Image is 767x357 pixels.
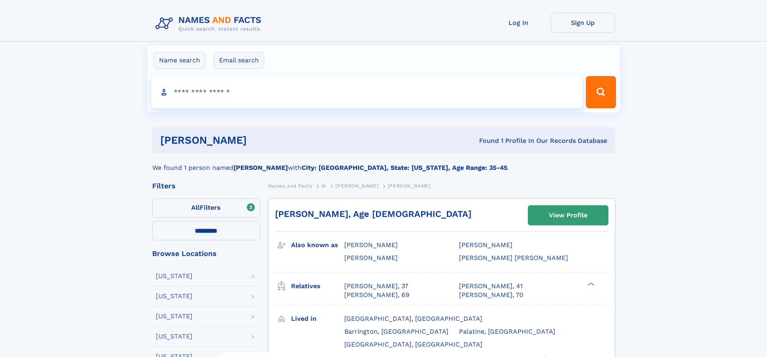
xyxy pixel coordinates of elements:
div: [US_STATE] [156,313,192,320]
span: [PERSON_NAME] [PERSON_NAME] [459,254,568,262]
div: We found 1 person named with . [152,153,615,173]
a: W [321,181,327,191]
span: W [321,183,327,189]
span: [PERSON_NAME] [344,254,398,262]
div: Filters [152,182,260,190]
div: [US_STATE] [156,293,192,299]
div: Found 1 Profile In Our Records Database [363,136,607,145]
a: [PERSON_NAME], 70 [459,291,523,299]
span: [PERSON_NAME] [459,241,513,249]
h3: Relatives [291,279,344,293]
b: City: [GEOGRAPHIC_DATA], State: [US_STATE], Age Range: 35-45 [302,164,507,171]
span: Palatine, [GEOGRAPHIC_DATA] [459,328,555,335]
a: [PERSON_NAME], 41 [459,282,523,291]
span: Barrington, [GEOGRAPHIC_DATA] [344,328,449,335]
h3: Lived in [291,312,344,326]
a: [PERSON_NAME], 69 [344,291,409,299]
a: [PERSON_NAME], 37 [344,282,408,291]
label: Name search [154,52,205,69]
span: All [191,204,200,211]
a: Names and Facts [268,181,312,191]
div: Browse Locations [152,250,260,257]
div: ❯ [585,281,595,287]
label: Filters [152,198,260,218]
label: Email search [214,52,264,69]
a: [PERSON_NAME] [335,181,378,191]
span: [GEOGRAPHIC_DATA], [GEOGRAPHIC_DATA] [344,315,482,322]
span: [PERSON_NAME] [335,183,378,189]
b: [PERSON_NAME] [234,164,288,171]
span: [PERSON_NAME] [388,183,431,189]
h3: Also known as [291,238,344,252]
span: [PERSON_NAME] [344,241,398,249]
a: Sign Up [551,13,615,33]
a: [PERSON_NAME], Age [DEMOGRAPHIC_DATA] [275,209,471,219]
div: View Profile [549,206,587,225]
div: [US_STATE] [156,273,192,279]
a: Log In [486,13,551,33]
div: [US_STATE] [156,333,192,340]
span: [GEOGRAPHIC_DATA], [GEOGRAPHIC_DATA] [344,340,482,348]
button: Search Button [586,76,616,108]
img: Logo Names and Facts [152,13,268,35]
input: search input [151,76,583,108]
a: View Profile [528,206,608,225]
h1: [PERSON_NAME] [160,135,363,145]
